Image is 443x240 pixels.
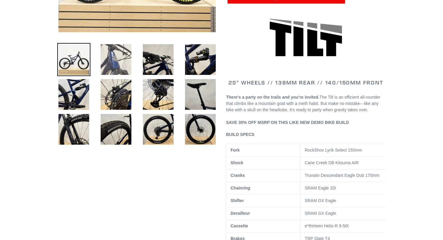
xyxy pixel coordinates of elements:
b: Fork [231,148,240,152]
img: Load image into Gallery viewer, DEMO BIKE: TILT - Pearl Night Blue - MD (Complete Bike) #13 LIKE NEW [184,78,217,111]
b: Derailleur [231,211,250,216]
td: SRAM GX Eagle [300,194,391,207]
b: There’s a party on the trails and you’re invited. [226,95,319,100]
img: Load image into Gallery viewer, DEMO BIKE: TILT - Pearl Night Blue - MD (Complete Bike) #13 LIKE NEW [57,78,90,111]
img: Load image into Gallery viewer, DEMO BIKE: TILT - Pearl Night Blue - MD (Complete Bike) #13 LIKE NEW [142,113,175,146]
img: Load image into Gallery viewer, DEMO BIKE: TILT - Pearl Night Blue - MD (Complete Bike) #13 LIKE NEW [184,113,217,146]
span: 29" WHEELS // 138mm REAR // 140/150mm FRONT [228,79,383,86]
span: Cane Creek DB Kitsuma AIR [305,160,359,165]
b: Shock [231,160,243,165]
span: The Tilt is an efficient all-rounder that climbs like a mountain goat with a meth habit. But make... [226,95,380,125]
img: Load image into Gallery viewer, DEMO BIKE: TILT - Pearl Night Blue - MD (Complete Bike) #13 LIKE NEW [99,43,133,76]
span: RockShox Lyrik Select 150mm [305,148,362,152]
img: Load image into Gallery viewer, DEMO BIKE: TILT - Pearl Night Blue - MD (Complete Bike) #13 LIKE NEW [57,113,90,146]
img: Load image into Gallery viewer, DEMO BIKE: TILT - Pearl Night Blue - MD (Complete Bike) #13 LIKE NEW [99,113,133,146]
b: SAVE 30% OFF MSRP ON THIS LIKE NEW DEMO BIKE BUILD [226,120,349,125]
img: Load image into Gallery viewer, DEMO BIKE: TILT - Pearl Night Blue - MD (Complete Bike) #13 LIKE NEW [142,43,175,76]
img: Load image into Gallery viewer, DEMO BIKE: TILT - Pearl Night Blue - MD (Complete Bike) #13 LIKE NEW [99,78,133,111]
b: Chainring [231,186,250,190]
img: Load image into Gallery viewer, DEMO BIKE: TILT - Pearl Night Blue - MD (Complete Bike) #13 LIKE NEW [142,78,175,111]
img: Load image into Gallery viewer, DEMO BIKE: TILT - Pearl Night Blue - MD (Complete Bike) #13 LIKE NEW [184,43,217,76]
td: e*thirteen Helix-R 9-50t [300,220,391,232]
img: Load image into Gallery viewer, DEMO BIKE: TILT - Pearl Night Blue - MD (Complete Bike) #13 LIKE NEW [57,43,90,76]
b: Shifter [231,198,244,203]
span: Truvativ Descendant Eagle Dub 170mm [305,173,379,178]
span: SRAM GX Eagle [305,211,336,216]
b: Cranks [231,173,245,178]
span: BUILD SPECS [226,132,254,137]
b: Cassette [231,223,248,228]
span: SRAM Eagle 32t [305,186,336,190]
